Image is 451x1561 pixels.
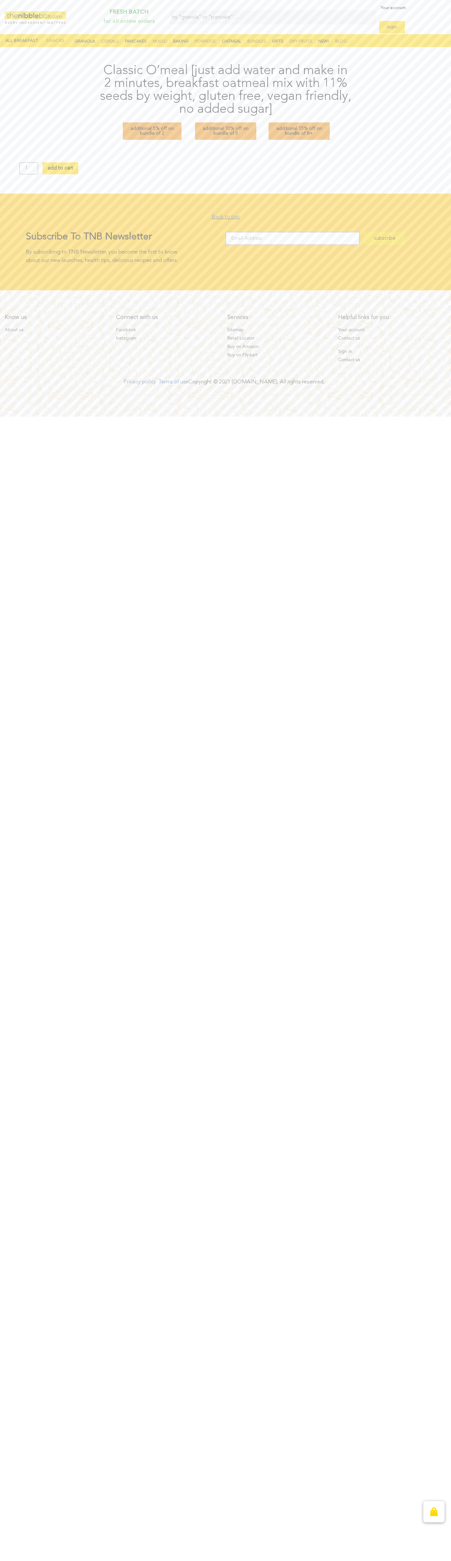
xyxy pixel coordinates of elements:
[314,37,333,45] a: NEW!
[338,348,352,355] span: Sign in
[318,39,329,43] b: NEW!
[43,162,78,174] button: Add to cart
[92,378,357,386] p: Copyright © 2021 [DOMAIN_NAME]. All rights reserved.
[5,314,106,320] h4: Know us
[116,335,136,342] span: Instagram
[227,343,329,350] a: Buy on Amazon
[169,37,192,45] a: BAKING
[116,327,218,333] a: Facebook
[5,327,24,333] span: About us
[5,11,66,24] img: TNB-logo
[243,37,270,45] a: BUNDLES
[331,37,351,45] a: BLOG
[338,357,440,363] a: Contact us
[363,232,405,245] button: subscribe
[19,162,38,174] input: Product quantity
[286,37,316,45] a: DRY FRUITS
[5,38,38,44] a: All breakfast
[338,335,360,342] span: Contact us
[276,126,322,136] span: additional 15% off on bundle of 8+
[149,37,171,45] a: MUESLI
[170,10,366,24] input: Search
[5,327,106,333] a: About us
[338,314,440,320] h4: Helpful links for you
[338,327,365,333] span: Your account
[423,1501,445,1522] a: View cart
[338,327,440,333] a: Your account
[159,379,188,385] a: Terms of use
[116,335,218,342] a: Instagram
[116,327,136,333] span: Facebook
[125,39,147,43] b: PANCAKES
[227,327,329,333] a: Sitemap
[227,343,259,350] span: Buy on Amazon
[191,37,220,45] a: PORRIDGE
[268,37,287,45] a: GIFTS
[227,314,329,320] h4: Services
[173,39,189,43] b: BAKING
[71,37,99,45] a: GRANOLA
[131,126,174,136] span: additional 5% off on bundle of 2
[74,39,95,43] b: GRANOLA
[379,21,405,34] a: login
[338,357,360,363] span: Contact us
[26,232,226,242] h2: Subscribe To TNB Newsletter
[123,122,181,140] a: additional 5% off onbundle of 2
[379,2,406,14] a: Your account
[387,25,397,30] span: login
[374,236,396,241] span: subscribe
[116,314,218,320] h4: Connect with us
[212,214,240,220] a: Back to top
[338,348,440,355] a: Sign in
[97,37,123,45] a: CEREALS
[195,122,256,140] a: additional 10% off onbundle of 5
[26,248,226,265] p: By subscribing to TNB Newsletter, you become the first to know about our new launches, health tip...
[227,335,329,342] a: Retail Locator
[226,232,360,245] input: Email Address
[227,352,258,359] span: Buy on Flipkart
[227,327,244,333] span: Sitemap
[227,352,329,359] a: Buy on Flipkart
[272,39,283,43] b: GIFTS
[121,37,151,45] a: PANCAKES
[338,335,440,342] a: Contact us
[218,37,245,45] a: OATMEAL
[227,335,255,342] span: Retail Locator
[123,379,156,385] a: Privacy policy
[110,9,149,15] strong: FRESH BATCH
[100,64,351,116] h1: Classic O’meal [just add water and make in 2 minutes, breakfast oatmeal mix with 11% seeds by wei...
[269,122,330,140] a: additional 15% off onbundle of 8+
[203,126,249,136] span: additional 10% off on bundle of 5
[44,38,66,44] a: Snacks
[222,39,241,43] b: OATMEAL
